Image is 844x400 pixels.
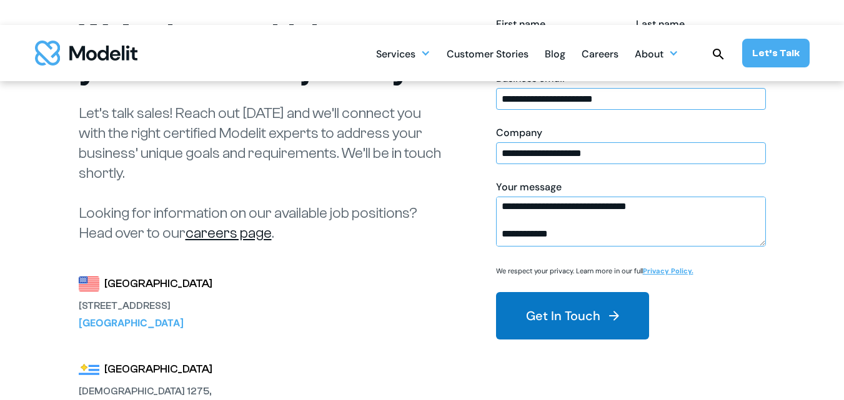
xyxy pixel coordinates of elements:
[79,298,216,313] div: [STREET_ADDRESS]
[376,41,430,66] div: Services
[752,46,800,60] div: Let’s Talk
[526,307,600,324] div: Get In Touch
[79,316,216,331] div: [GEOGRAPHIC_DATA]
[35,41,137,66] img: modelit logo
[635,43,663,67] div: About
[104,361,212,378] div: [GEOGRAPHIC_DATA]
[635,41,678,66] div: About
[496,292,649,339] button: Get In Touch
[636,17,766,31] div: Last name
[643,266,693,275] a: Privacy Policy.
[496,180,766,194] div: Your message
[35,41,137,66] a: home
[607,308,622,323] img: arrow right
[104,275,212,293] div: [GEOGRAPHIC_DATA]
[582,43,618,67] div: Careers
[545,41,565,66] a: Blog
[79,17,441,89] h1: We’re here to kickstart your Salesforce journey.
[496,126,766,140] div: Company
[376,43,415,67] div: Services
[582,41,618,66] a: Careers
[447,43,529,67] div: Customer Stories
[447,41,529,66] a: Customer Stories
[79,104,447,243] p: Let’s talk sales! Reach out [DATE] and we’ll connect you with the right certified Modelit experts...
[186,225,272,241] a: careers page
[742,39,810,67] a: Let’s Talk
[545,43,565,67] div: Blog
[496,17,626,31] div: First name
[496,266,693,276] p: We respect your privacy. Learn more in our full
